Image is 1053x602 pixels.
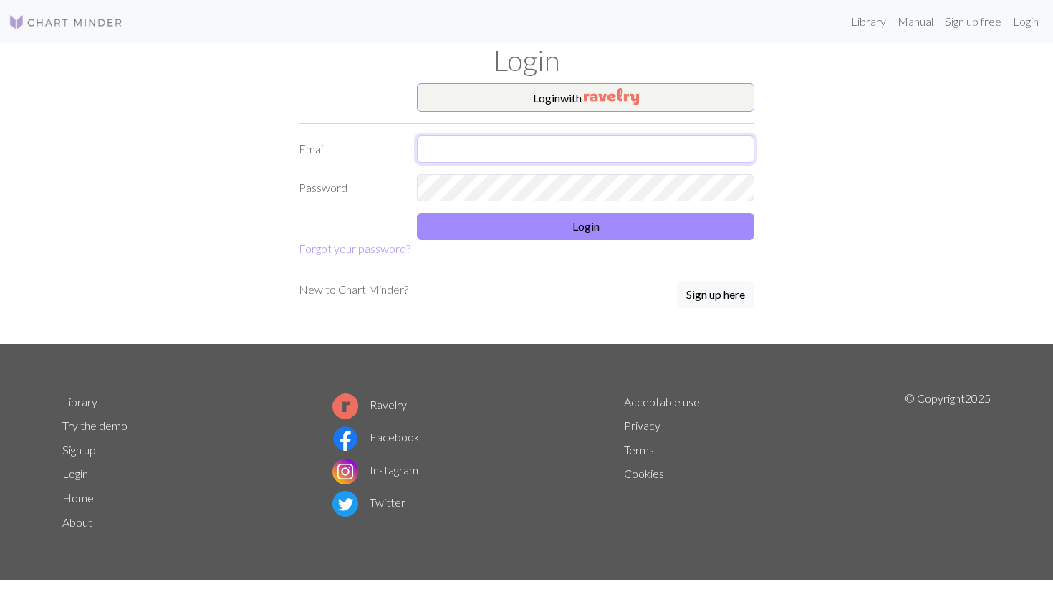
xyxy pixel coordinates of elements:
[62,419,128,432] a: Try the demo
[624,395,700,408] a: Acceptable use
[332,426,358,451] img: Facebook logo
[332,393,358,419] img: Ravelry logo
[677,281,754,308] button: Sign up here
[584,88,639,105] img: Ravelry
[62,491,94,505] a: Home
[905,390,991,535] p: © Copyright 2025
[332,398,407,411] a: Ravelry
[299,242,410,255] a: Forgot your password?
[624,443,654,457] a: Terms
[54,43,999,77] h1: Login
[332,491,358,517] img: Twitter logo
[62,443,96,457] a: Sign up
[332,495,405,509] a: Twitter
[62,395,97,408] a: Library
[332,430,420,444] a: Facebook
[332,459,358,484] img: Instagram logo
[939,7,1007,36] a: Sign up free
[624,419,660,432] a: Privacy
[677,281,754,310] a: Sign up here
[417,213,754,240] button: Login
[1007,7,1044,36] a: Login
[417,83,754,112] button: Loginwith
[624,467,664,480] a: Cookies
[62,515,92,529] a: About
[845,7,892,36] a: Library
[290,135,408,163] label: Email
[892,7,939,36] a: Manual
[332,463,418,477] a: Instagram
[299,281,408,298] p: New to Chart Minder?
[62,467,88,480] a: Login
[290,174,408,201] label: Password
[9,14,123,31] img: Logo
